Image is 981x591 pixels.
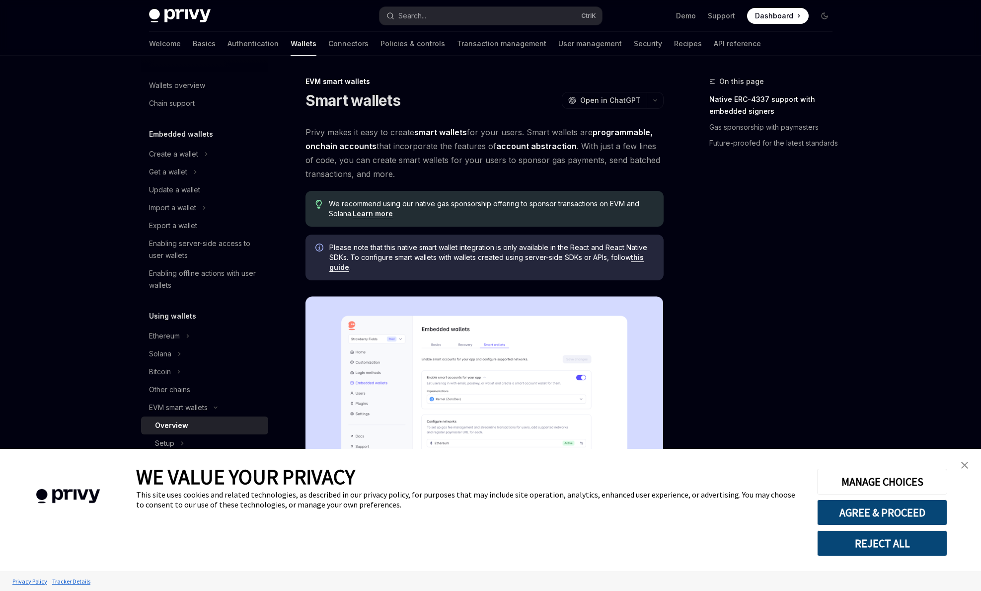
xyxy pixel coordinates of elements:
span: Ctrl K [581,12,596,20]
a: Dashboard [747,8,809,24]
a: Policies & controls [380,32,445,56]
span: Privy makes it easy to create for your users. Smart wallets are that incorporate the features of ... [305,125,664,181]
a: Gas sponsorship with paymasters [709,119,840,135]
div: Wallets overview [149,80,205,91]
img: close banner [961,462,968,469]
a: Privacy Policy [10,573,50,590]
a: Enabling server-side access to user wallets [141,235,268,264]
div: Update a wallet [149,184,200,196]
a: Support [708,11,735,21]
div: Get a wallet [149,166,187,178]
a: Recipes [674,32,702,56]
div: Import a wallet [149,202,196,214]
a: API reference [714,32,761,56]
button: Open in ChatGPT [562,92,647,109]
a: Demo [676,11,696,21]
a: Basics [193,32,216,56]
a: Native ERC-4337 support with embedded signers [709,91,840,119]
span: WE VALUE YOUR PRIVACY [136,464,355,490]
span: We recommend using our native gas sponsorship offering to sponsor transactions on EVM and Solana. [329,199,653,219]
div: Solana [149,348,171,360]
div: Chain support [149,97,195,109]
img: company logo [15,475,121,518]
div: Search... [398,10,426,22]
div: Create a wallet [149,148,198,160]
img: dark logo [149,9,211,23]
svg: Tip [315,200,322,209]
div: Setup [155,437,174,449]
a: Other chains [141,381,268,399]
a: Chain support [141,94,268,112]
div: Enabling server-side access to user wallets [149,238,262,261]
img: Sample enable smart wallets [305,296,664,535]
span: Dashboard [755,11,793,21]
a: Enabling offline actions with user wallets [141,264,268,294]
a: Wallets overview [141,77,268,94]
strong: smart wallets [414,127,467,137]
div: EVM smart wallets [305,77,664,86]
a: Overview [141,417,268,434]
a: Future-proofed for the latest standards [709,135,840,151]
button: REJECT ALL [817,530,947,556]
div: Other chains [149,384,190,396]
a: Welcome [149,32,181,56]
a: account abstraction [496,141,577,152]
a: Learn more [353,209,393,218]
a: User management [558,32,622,56]
div: Bitcoin [149,366,171,378]
a: Authentication [227,32,279,56]
h5: Using wallets [149,310,196,322]
div: Ethereum [149,330,180,342]
a: Tracker Details [50,573,93,590]
div: This site uses cookies and related technologies, as described in our privacy policy, for purposes... [136,490,802,509]
h5: Embedded wallets [149,128,213,140]
div: Enabling offline actions with user wallets [149,267,262,291]
h1: Smart wallets [305,91,400,109]
a: Security [634,32,662,56]
div: EVM smart wallets [149,402,208,414]
button: AGREE & PROCEED [817,500,947,525]
a: Export a wallet [141,217,268,235]
a: Update a wallet [141,181,268,199]
a: Transaction management [457,32,546,56]
a: Wallets [291,32,316,56]
div: Overview [155,420,188,431]
button: Search...CtrlK [379,7,602,25]
svg: Info [315,244,325,253]
button: Toggle dark mode [817,8,832,24]
a: close banner [955,455,975,475]
div: Export a wallet [149,220,197,232]
span: On this page [719,76,764,87]
button: MANAGE CHOICES [817,469,947,495]
span: Please note that this native smart wallet integration is only available in the React and React Na... [329,243,654,272]
span: Open in ChatGPT [580,95,641,105]
a: Connectors [328,32,369,56]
